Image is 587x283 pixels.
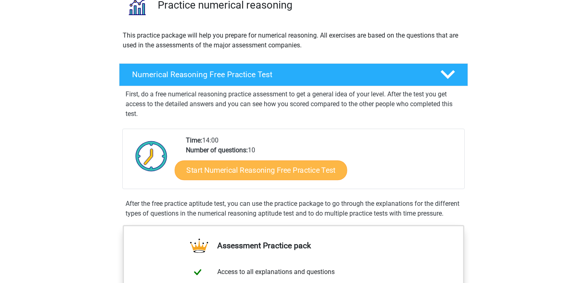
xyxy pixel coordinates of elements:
[131,136,172,176] img: Clock
[122,199,465,218] div: After the free practice aptitude test, you can use the practice package to go through the explana...
[132,70,427,79] h4: Numerical Reasoning Free Practice Test
[186,136,202,144] b: Time:
[126,89,461,119] p: First, do a free numerical reasoning practice assessment to get a general idea of your level. Aft...
[123,31,464,50] p: This practice package will help you prepare for numerical reasoning. All exercises are based on t...
[116,63,471,86] a: Numerical Reasoning Free Practice Test
[186,146,248,154] b: Number of questions:
[180,136,464,189] div: 14:00 10
[175,160,347,180] a: Start Numerical Reasoning Free Practice Test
